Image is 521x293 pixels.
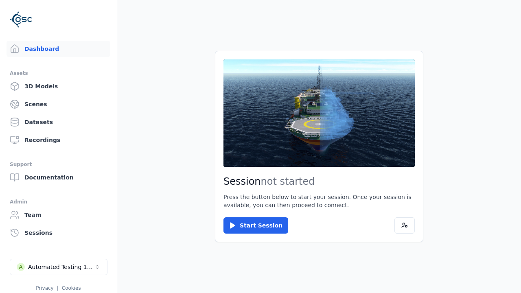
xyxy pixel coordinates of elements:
a: Cookies [62,285,81,291]
a: Dashboard [7,41,110,57]
span: not started [261,176,315,187]
span: | [57,285,59,291]
a: Recordings [7,132,110,148]
div: Assets [10,68,107,78]
img: Logo [10,8,33,31]
a: Sessions [7,225,110,241]
p: Press the button below to start your session. Once your session is available, you can then procee... [223,193,415,209]
div: A [17,263,25,271]
a: Datasets [7,114,110,130]
a: Privacy [36,285,53,291]
div: Admin [10,197,107,207]
a: Team [7,207,110,223]
button: Select a workspace [10,259,107,275]
a: Documentation [7,169,110,186]
div: Automated Testing 1 - Playwright [28,263,94,271]
div: Support [10,160,107,169]
a: 3D Models [7,78,110,94]
h2: Session [223,175,415,188]
a: Scenes [7,96,110,112]
button: Start Session [223,217,288,234]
